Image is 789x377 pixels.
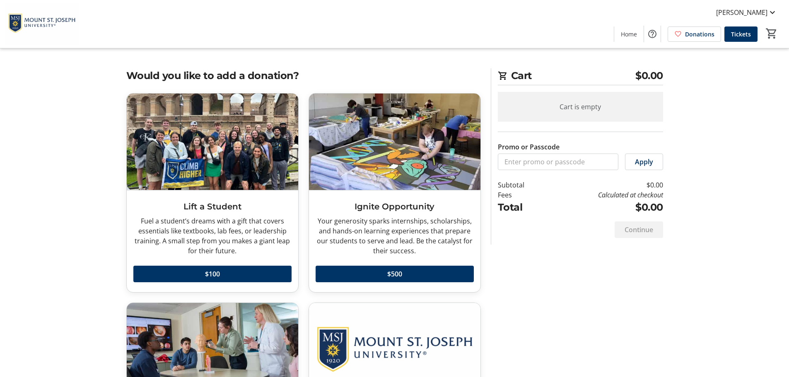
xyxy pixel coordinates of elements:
a: Donations [668,26,721,42]
span: Home [621,30,637,38]
h2: Would you like to add a donation? [126,68,481,83]
td: Fees [498,190,546,200]
td: Calculated at checkout [545,190,663,200]
span: $500 [387,269,402,279]
h3: Ignite Opportunity [316,200,474,213]
a: Home [614,26,644,42]
span: [PERSON_NAME] [716,7,767,17]
td: $0.00 [545,200,663,215]
input: Enter promo or passcode [498,154,618,170]
button: $100 [133,266,292,282]
div: Your generosity sparks internships, scholarships, and hands-on learning experiences that prepare ... [316,216,474,256]
span: $0.00 [635,68,663,83]
td: Subtotal [498,180,546,190]
td: $0.00 [545,180,663,190]
label: Promo or Passcode [498,142,560,152]
button: [PERSON_NAME] [709,6,784,19]
span: Apply [635,157,653,167]
h2: Cart [498,68,663,85]
button: Cart [764,26,779,41]
td: Total [498,200,546,215]
button: Help [644,26,661,42]
span: $100 [205,269,220,279]
img: Mount St. Joseph University's Logo [5,3,79,45]
img: Ignite Opportunity [309,94,480,190]
span: Donations [685,30,714,38]
a: Tickets [724,26,758,42]
img: Lift a Student [127,94,298,190]
button: $500 [316,266,474,282]
div: Fuel a student’s dreams with a gift that covers essentials like textbooks, lab fees, or leadershi... [133,216,292,256]
h3: Lift a Student [133,200,292,213]
span: Tickets [731,30,751,38]
div: Cart is empty [498,92,663,122]
button: Apply [625,154,663,170]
